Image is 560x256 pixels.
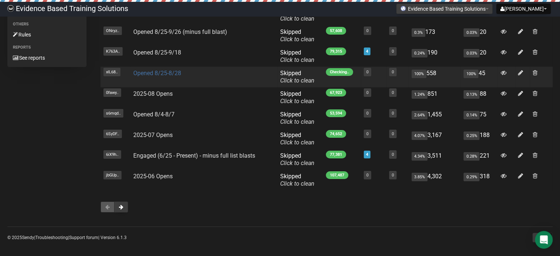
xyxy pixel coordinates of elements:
[280,49,314,63] span: Skipped
[280,111,314,125] span: Skipped
[280,131,314,146] span: Skipped
[409,108,461,129] td: 1,455
[280,90,314,105] span: Skipped
[7,5,14,12] img: 6a635aadd5b086599a41eda90e0773ac
[366,131,369,136] a: 0
[412,90,427,99] span: 1.24%
[133,152,255,159] a: Engaged (6/25 - Present) - minus full list blasts
[280,152,314,166] span: Skipped
[400,6,406,11] img: favicons
[326,27,346,35] span: 57,608
[412,49,427,57] span: 0.24%
[412,152,427,161] span: 4.34%
[7,234,127,242] p: © 2025 | | | Version 6.1.3
[326,68,353,76] span: Checking..
[366,90,369,95] a: 0
[496,4,551,14] button: [PERSON_NAME]
[409,170,461,190] td: 4,302
[280,36,314,43] a: Click to clean
[103,109,123,118] span: s6mqd..
[280,173,314,187] span: Skipped
[22,235,34,240] a: Sendy
[392,70,394,74] a: 0
[392,49,394,54] a: 0
[464,111,479,119] span: 0.14%
[103,130,122,138] span: 6SyDF..
[326,109,346,117] span: 53,594
[103,88,121,97] span: 0fawy..
[461,67,497,87] td: 45
[280,56,314,63] a: Click to clean
[409,87,461,108] td: 851
[103,47,123,56] span: K763A..
[392,28,394,33] a: 0
[280,98,314,105] a: Click to clean
[461,149,497,170] td: 221
[326,171,348,179] span: 107,487
[366,28,369,33] a: 0
[412,131,427,140] span: 4.07%
[326,130,346,138] span: 74,652
[326,89,346,97] span: 67,923
[103,27,122,35] span: ONryz..
[461,46,497,67] td: 20
[409,129,461,149] td: 3,167
[366,173,369,178] a: 0
[366,70,369,74] a: 0
[133,28,227,35] a: Opened 8/25-9/26 (minus full blast)
[392,90,394,95] a: 0
[366,111,369,116] a: 0
[366,49,368,54] a: 4
[392,152,394,157] a: 0
[280,28,314,43] span: Skipped
[464,173,479,181] span: 0.29%
[412,173,427,181] span: 3.85%
[35,235,68,240] a: Troubleshooting
[103,68,120,76] span: xlL68..
[464,131,479,140] span: 0.25%
[280,180,314,187] a: Click to clean
[133,173,173,180] a: 2025-06 Opens
[464,70,478,78] span: 100%
[409,25,461,46] td: 173
[280,139,314,146] a: Click to clean
[133,111,175,118] a: Opened 8/4-8/7
[326,48,346,55] span: 79,315
[103,171,121,179] span: jbGUp..
[464,152,479,161] span: 0.28%
[69,235,98,240] a: Support forum
[464,49,479,57] span: 0.03%
[7,52,87,64] a: See reports
[461,25,497,46] td: 20
[464,28,479,37] span: 0.03%
[392,131,394,136] a: 0
[392,173,394,178] a: 0
[103,150,121,159] span: 6iX9h..
[412,70,426,78] span: 100%
[461,129,497,149] td: 188
[280,70,314,84] span: Skipped
[280,159,314,166] a: Click to clean
[326,151,346,158] span: 77,381
[7,43,87,52] li: Reports
[7,29,87,41] a: Rules
[412,28,425,37] span: 0.3%
[409,46,461,67] td: 190
[535,231,553,249] div: Open Intercom Messenger
[133,90,173,97] a: 2025-08 Opens
[366,152,368,157] a: 4
[464,90,479,99] span: 0.13%
[412,111,427,119] span: 2.64%
[392,111,394,116] a: 0
[409,67,461,87] td: 558
[461,108,497,129] td: 75
[280,118,314,125] a: Click to clean
[7,20,87,29] li: Others
[280,15,314,22] a: Click to clean
[280,77,314,84] a: Click to clean
[133,131,173,138] a: 2025-07 Opens
[396,4,493,14] button: Evidence Based Training Solutions
[409,149,461,170] td: 3,511
[461,170,497,190] td: 318
[461,87,497,108] td: 88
